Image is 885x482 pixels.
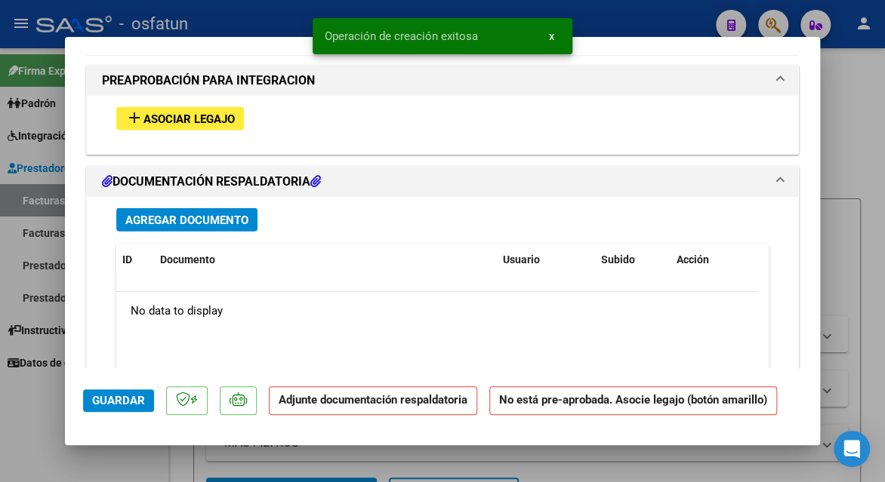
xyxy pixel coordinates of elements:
[325,29,478,44] span: Operación de creación exitosa
[595,244,671,276] datatable-header-cell: Subido
[87,66,798,96] mat-expansion-panel-header: PREAPROBACIÓN PARA INTEGRACION
[83,389,154,412] button: Guardar
[87,167,798,197] mat-expansion-panel-header: DOCUMENTACIÓN RESPALDATORIA
[116,292,757,330] div: No data to display
[92,394,145,407] span: Guardar
[671,244,746,276] datatable-header-cell: Acción
[160,253,215,266] span: Documento
[834,431,870,467] div: Open Intercom Messenger
[143,112,235,126] span: Asociar Legajo
[116,244,154,276] datatable-header-cell: ID
[549,29,554,43] span: x
[122,253,132,266] span: ID
[537,23,566,50] button: x
[125,213,248,227] span: Agregar Documento
[102,72,315,90] h1: PREAPROBACIÓN PARA INTEGRACION
[116,208,257,232] button: Agregar Documento
[601,253,635,266] span: Subido
[102,173,321,191] h1: DOCUMENTACIÓN RESPALDATORIA
[125,109,143,127] mat-icon: add
[677,253,709,266] span: Acción
[497,244,595,276] datatable-header-cell: Usuario
[87,96,798,154] div: PREAPROBACIÓN PARA INTEGRACION
[503,253,540,266] span: Usuario
[279,393,467,407] strong: Adjunte documentación respaldatoria
[116,107,244,130] button: Asociar Legajo
[154,244,497,276] datatable-header-cell: Documento
[489,386,777,416] strong: No está pre-aprobada. Asocie legajo (botón amarillo)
